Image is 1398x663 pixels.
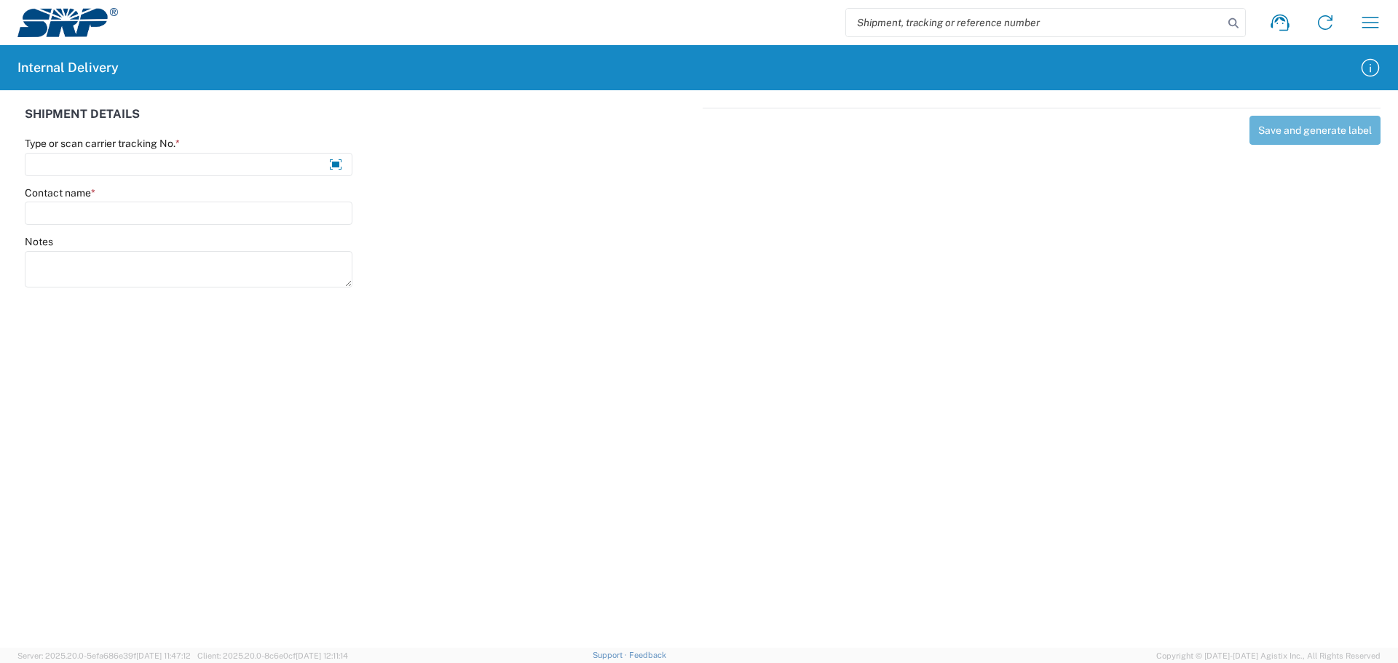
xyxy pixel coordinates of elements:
label: Type or scan carrier tracking No. [25,137,180,150]
a: Feedback [629,651,666,659]
a: Support [593,651,629,659]
span: [DATE] 12:11:14 [296,651,348,660]
h2: Internal Delivery [17,59,119,76]
span: [DATE] 11:47:12 [136,651,191,660]
img: srp [17,8,118,37]
span: Client: 2025.20.0-8c6e0cf [197,651,348,660]
span: Copyright © [DATE]-[DATE] Agistix Inc., All Rights Reserved [1156,649,1381,662]
div: SHIPMENT DETAILS [25,108,695,137]
span: Server: 2025.20.0-5efa686e39f [17,651,191,660]
label: Notes [25,235,53,248]
input: Shipment, tracking or reference number [846,9,1223,36]
label: Contact name [25,186,95,199]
